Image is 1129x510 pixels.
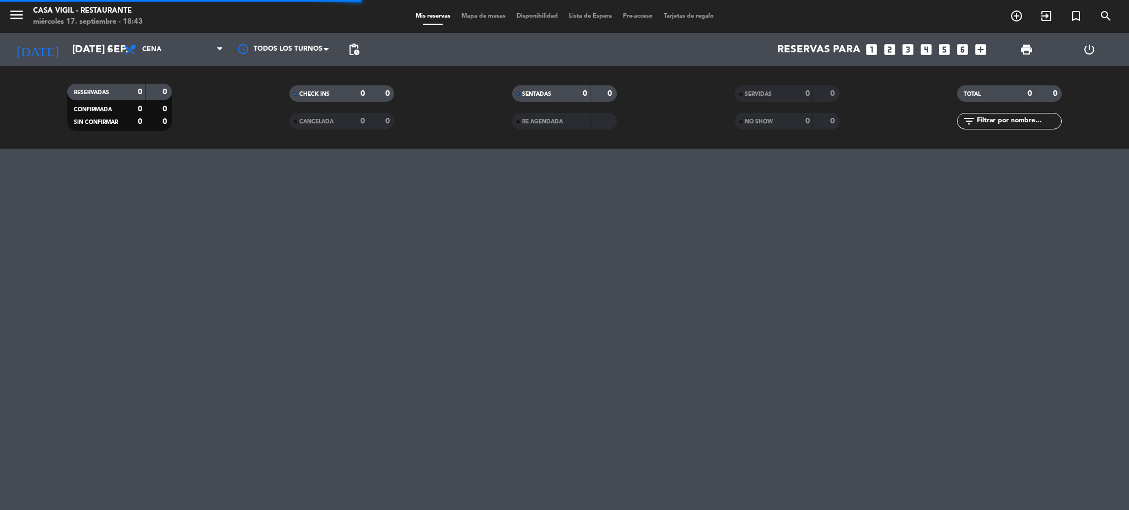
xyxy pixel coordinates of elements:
[142,46,162,53] span: Cena
[901,42,915,57] i: looks_3
[919,42,933,57] i: looks_4
[1099,9,1112,23] i: search
[410,13,456,19] span: Mis reservas
[74,90,109,95] span: RESERVADAS
[33,17,143,28] div: miércoles 17. septiembre - 18:43
[8,7,25,23] i: menu
[299,91,330,97] span: CHECK INS
[163,88,169,96] strong: 0
[974,42,988,57] i: add_box
[33,6,143,17] div: Casa Vigil - Restaurante
[361,117,365,125] strong: 0
[103,43,116,56] i: arrow_drop_down
[607,90,614,97] strong: 0
[138,105,142,113] strong: 0
[777,44,861,56] span: Reservas para
[745,119,773,124] span: NO SHOW
[385,117,392,125] strong: 0
[964,91,981,97] span: TOTAL
[563,13,617,19] span: Lista de Espera
[8,37,67,62] i: [DATE]
[361,90,365,97] strong: 0
[1069,9,1083,23] i: turned_in_not
[830,117,837,125] strong: 0
[163,118,169,126] strong: 0
[522,119,563,124] span: RE AGENDADA
[955,42,970,57] i: looks_6
[299,119,334,124] span: CANCELADA
[805,117,810,125] strong: 0
[347,43,361,56] span: pending_actions
[1010,9,1023,23] i: add_circle_outline
[1058,33,1121,66] div: LOG OUT
[658,13,719,19] span: Tarjetas de regalo
[74,107,112,112] span: CONFIRMADA
[1028,90,1032,97] strong: 0
[937,42,951,57] i: looks_5
[8,7,25,27] button: menu
[1040,9,1053,23] i: exit_to_app
[1020,43,1033,56] span: print
[864,42,879,57] i: looks_one
[1083,43,1096,56] i: power_settings_new
[138,118,142,126] strong: 0
[583,90,587,97] strong: 0
[74,120,118,125] span: SIN CONFIRMAR
[1053,90,1060,97] strong: 0
[805,90,810,97] strong: 0
[163,105,169,113] strong: 0
[511,13,563,19] span: Disponibilidad
[830,90,837,97] strong: 0
[745,91,772,97] span: SERVIDAS
[456,13,511,19] span: Mapa de mesas
[385,90,392,97] strong: 0
[883,42,897,57] i: looks_two
[976,115,1061,127] input: Filtrar por nombre...
[522,91,551,97] span: SENTADAS
[963,115,976,128] i: filter_list
[138,88,142,96] strong: 0
[617,13,658,19] span: Pre-acceso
